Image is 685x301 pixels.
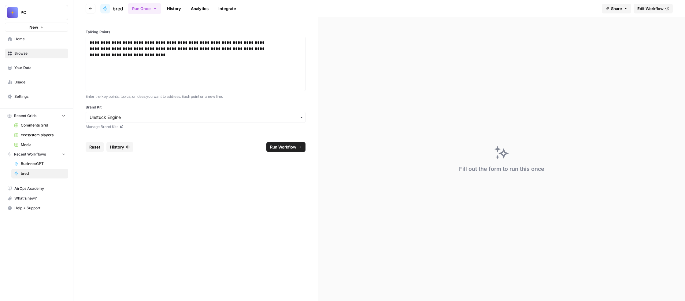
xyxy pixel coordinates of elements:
[5,34,68,44] a: Home
[29,24,38,30] span: New
[5,193,68,203] button: What's new?
[90,114,302,120] input: Unstuck Engine
[187,4,212,13] a: Analytics
[86,142,104,152] button: Reset
[5,77,68,87] a: Usage
[89,144,100,150] span: Reset
[86,124,305,130] a: Manage Brand Kits
[14,94,65,99] span: Settings
[110,144,124,150] span: History
[86,29,305,35] label: Talking Points
[11,140,68,150] a: Media
[5,111,68,120] button: Recent Grids
[21,123,65,128] span: Comments Grid
[21,171,65,176] span: bred
[11,130,68,140] a: ecosystem players
[611,6,622,12] span: Share
[5,63,68,73] a: Your Data
[637,6,664,12] span: Edit Workflow
[602,4,631,13] button: Share
[5,203,68,213] button: Help + Support
[14,152,46,157] span: Recent Workflows
[21,132,65,138] span: ecosystem players
[14,51,65,56] span: Browse
[20,9,57,16] span: PC
[5,5,68,20] button: Workspace: PC
[14,186,65,191] span: AirOps Academy
[266,142,305,152] button: Run Workflow
[21,161,65,167] span: BusinessGPT
[5,23,68,32] button: New
[113,5,123,12] span: bred
[634,4,673,13] a: Edit Workflow
[14,205,65,211] span: Help + Support
[5,92,68,101] a: Settings
[11,169,68,178] a: bred
[270,144,296,150] span: Run Workflow
[14,79,65,85] span: Usage
[86,105,305,110] label: Brand Kit
[128,3,161,14] button: Run Once
[14,65,65,71] span: Your Data
[5,184,68,193] a: AirOps Academy
[14,113,36,119] span: Recent Grids
[14,36,65,42] span: Home
[215,4,240,13] a: Integrate
[163,4,185,13] a: History
[100,4,123,13] a: bred
[11,159,68,169] a: BusinessGPT
[5,49,68,58] a: Browse
[21,142,65,148] span: Media
[7,7,18,18] img: PC Logo
[86,94,305,100] p: Enter the key points, topics, or ideas you want to address. Each point on a new line.
[459,165,544,173] div: Fill out the form to run this once
[5,150,68,159] button: Recent Workflows
[106,142,133,152] button: History
[11,120,68,130] a: Comments Grid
